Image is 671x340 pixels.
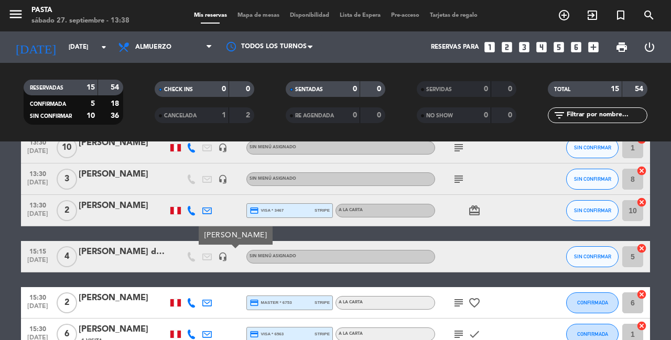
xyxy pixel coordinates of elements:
[246,85,252,93] strong: 0
[111,84,121,91] strong: 54
[218,143,228,152] i: headset_mic
[222,112,226,119] strong: 1
[79,168,168,181] div: [PERSON_NAME]
[468,297,481,309] i: favorite_border
[8,6,24,22] i: menu
[574,207,611,213] span: SIN CONFIRMAR
[574,254,611,259] span: SIN CONFIRMAR
[250,298,292,308] span: master * 6753
[250,206,284,215] span: visa * 3467
[569,40,583,54] i: looks_6
[508,85,514,93] strong: 0
[636,289,647,300] i: cancel
[79,245,168,259] div: [PERSON_NAME] de [PERSON_NAME]
[25,291,51,303] span: 15:30
[232,13,285,18] span: Mapa de mesas
[377,112,383,119] strong: 0
[25,257,51,269] span: [DATE]
[636,166,647,176] i: cancel
[25,148,51,160] span: [DATE]
[218,252,228,261] i: headset_mic
[483,40,496,54] i: looks_one
[111,100,121,107] strong: 18
[500,40,514,54] i: looks_two
[508,112,514,119] strong: 0
[250,145,296,149] span: Sin menú asignado
[25,245,51,257] span: 15:15
[554,87,570,92] span: TOTAL
[295,87,323,92] span: SENTADAS
[8,6,24,26] button: menu
[246,112,252,119] strong: 2
[31,5,129,16] div: Pasta
[452,297,465,309] i: subject
[574,176,611,182] span: SIN CONFIRMAR
[614,9,627,21] i: turned_in_not
[218,174,228,184] i: headset_mic
[484,85,488,93] strong: 0
[31,16,129,26] div: sábado 27. septiembre - 13:38
[57,246,77,267] span: 4
[25,211,51,223] span: [DATE]
[98,41,110,53] i: arrow_drop_down
[635,85,645,93] strong: 54
[426,113,453,118] span: NO SHOW
[25,303,51,315] span: [DATE]
[30,114,72,119] span: SIN CONFIRMAR
[566,246,619,267] button: SIN CONFIRMAR
[135,43,171,51] span: Almuerzo
[315,331,330,337] span: stripe
[386,13,425,18] span: Pre-acceso
[79,136,168,150] div: [PERSON_NAME]
[79,323,168,336] div: [PERSON_NAME]
[484,112,488,119] strong: 0
[577,331,608,337] span: CONFIRMADA
[566,200,619,221] button: SIN CONFIRMAR
[339,208,363,212] span: A la carta
[566,109,647,121] input: Filtrar por nombre...
[164,113,197,118] span: CANCELADA
[339,300,363,304] span: A la carta
[25,199,51,211] span: 13:30
[586,9,599,21] i: exit_to_app
[164,87,193,92] span: CHECK INS
[553,109,566,122] i: filter_list
[431,43,479,51] span: Reservas para
[25,179,51,191] span: [DATE]
[353,85,357,93] strong: 0
[250,177,296,181] span: Sin menú asignado
[636,243,647,254] i: cancel
[377,85,383,93] strong: 0
[250,206,259,215] i: credit_card
[426,87,452,92] span: SERVIDAS
[636,321,647,331] i: cancel
[615,41,628,53] span: print
[199,226,273,245] div: [PERSON_NAME]
[535,40,548,54] i: looks_4
[189,13,232,18] span: Mis reservas
[577,300,608,305] span: CONFIRMADA
[25,136,51,148] span: 13:30
[86,112,95,119] strong: 10
[250,298,259,308] i: credit_card
[566,137,619,158] button: SIN CONFIRMAR
[8,36,63,59] i: [DATE]
[222,85,226,93] strong: 0
[250,330,259,339] i: credit_card
[566,292,619,313] button: CONFIRMADA
[566,169,619,190] button: SIN CONFIRMAR
[25,167,51,179] span: 13:30
[636,197,647,207] i: cancel
[425,13,483,18] span: Tarjetas de regalo
[635,31,663,63] div: LOG OUT
[57,200,77,221] span: 2
[111,112,121,119] strong: 36
[25,322,51,334] span: 15:30
[30,102,66,107] span: CONFIRMADA
[452,141,465,154] i: subject
[643,41,656,53] i: power_settings_new
[517,40,531,54] i: looks_3
[353,112,357,119] strong: 0
[250,254,296,258] span: Sin menú asignado
[91,100,95,107] strong: 5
